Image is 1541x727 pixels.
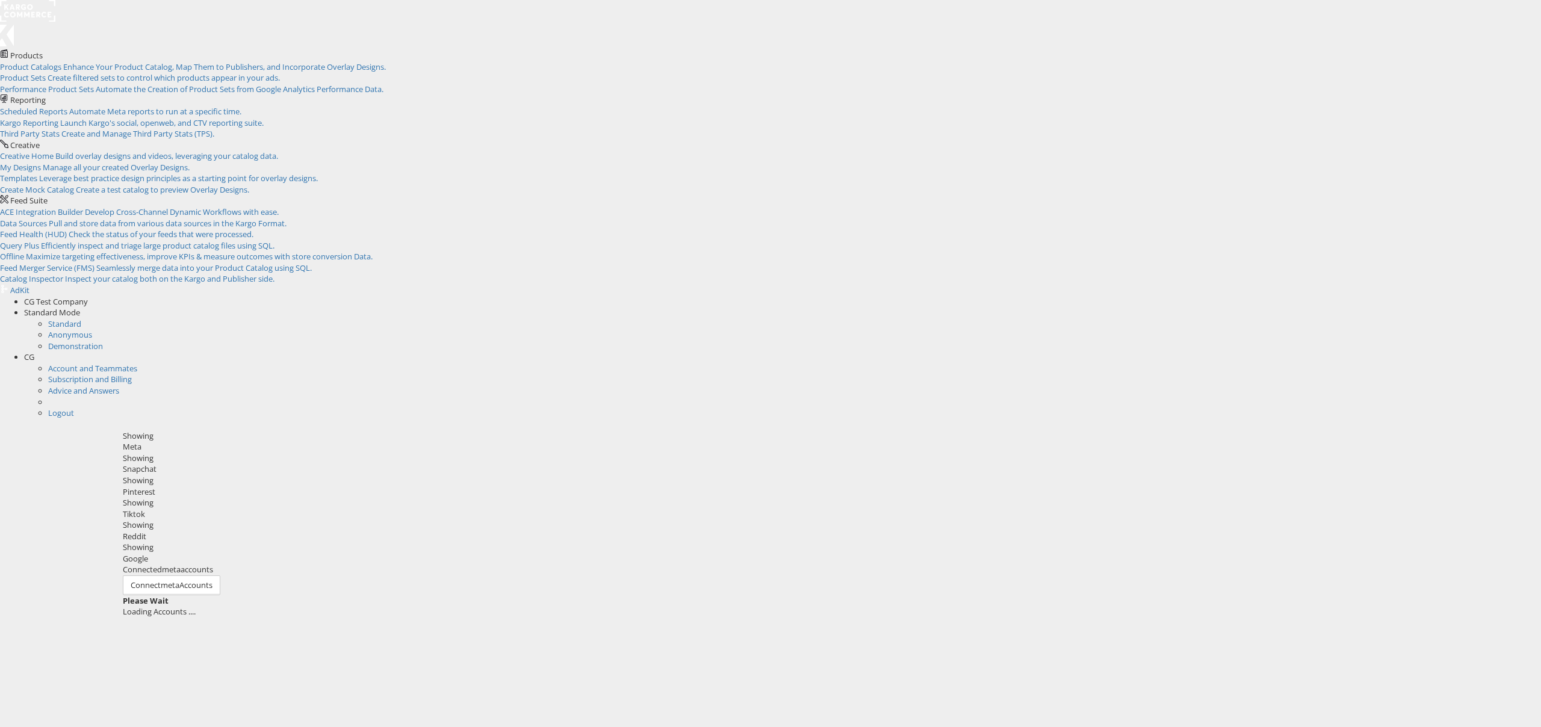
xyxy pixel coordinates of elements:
span: Check the status of your feeds that were processed. [69,229,253,240]
div: Tiktok [123,509,1533,520]
span: Manage all your created Overlay Designs. [43,162,190,173]
button: ConnectmetaAccounts [123,575,220,595]
span: Develop Cross-Channel Dynamic Workflows with ease. [85,206,279,217]
span: CG [24,351,34,362]
span: Pull and store data from various data sources in the Kargo Format. [49,218,287,229]
strong: Please Wait [123,595,169,606]
span: Launch Kargo's social, openweb, and CTV reporting suite. [60,117,264,128]
div: Meta [123,441,1533,453]
div: Showing [123,430,1533,442]
div: Loading Accounts .... [123,606,1533,617]
div: Showing [123,453,1533,464]
span: Automate Meta reports to run at a specific time. [69,106,241,117]
div: Reddit [123,531,1533,542]
a: Demonstration [48,341,103,351]
a: Anonymous [48,329,92,340]
div: Connected accounts [123,564,1533,575]
span: Leverage best practice design principles as a starting point for overlay designs. [39,173,318,184]
span: Standard Mode [24,307,80,318]
span: Create and Manage Third Party Stats (TPS). [61,128,214,139]
span: Automate the Creation of Product Sets from Google Analytics Performance Data. [96,84,383,94]
span: Efficiently inspect and triage large product catalog files using SQL. [41,240,274,251]
span: Inspect your catalog both on the Kargo and Publisher side. [65,273,274,284]
span: Build overlay designs and videos, leveraging your catalog data. [55,150,278,161]
span: Seamlessly merge data into your Product Catalog using SQL. [96,262,312,273]
span: Enhance Your Product Catalog, Map Them to Publishers, and Incorporate Overlay Designs. [63,61,386,72]
div: Showing [123,475,1533,486]
span: Create a test catalog to preview Overlay Designs. [76,184,249,195]
div: Showing [123,519,1533,531]
div: Showing [123,497,1533,509]
span: Create filtered sets to control which products appear in your ads. [48,72,280,83]
div: Pinterest [123,486,1533,498]
span: Creative [10,140,40,150]
span: Products [10,50,43,61]
div: Google [123,553,1533,565]
span: Maximize targeting effectiveness, improve KPIs & measure outcomes with store conversion Data. [26,251,373,262]
a: Advice and Answers [48,385,119,396]
a: Standard [48,318,81,329]
div: Showing [123,542,1533,553]
a: Account and Teammates [48,363,137,374]
a: Logout [48,407,74,418]
span: Reporting [10,94,46,105]
span: meta [162,564,181,575]
span: Feed Suite [10,195,48,206]
span: meta [161,580,179,590]
span: AdKit [10,285,29,295]
span: CG Test Company [24,296,88,307]
div: Snapchat [123,463,1533,475]
a: Subscription and Billing [48,374,132,385]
